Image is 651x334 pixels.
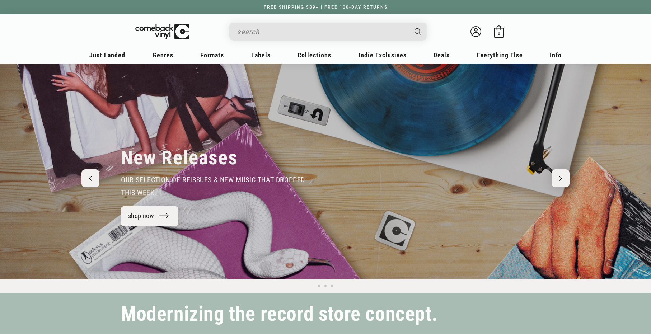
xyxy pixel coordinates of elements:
span: Everything Else [477,51,523,59]
span: Genres [153,51,173,59]
a: FREE SHIPPING $89+ | FREE 100-DAY RETURNS [257,5,395,10]
a: shop now [121,206,178,226]
span: Deals [434,51,450,59]
button: Next slide [552,169,570,187]
span: Formats [200,51,224,59]
span: 0 [498,30,500,36]
button: Previous slide [81,169,99,187]
button: Search [408,23,428,41]
input: search [237,24,407,39]
div: Search [229,23,427,41]
span: our selection of reissues & new music that dropped this week. [121,175,305,197]
h2: Modernizing the record store concept. [121,306,437,323]
span: Indie Exclusives [359,51,407,59]
span: Labels [251,51,271,59]
span: Collections [298,51,331,59]
button: Load slide 3 of 3 [329,283,335,289]
button: Load slide 2 of 3 [322,283,329,289]
span: Info [550,51,562,59]
h2: New Releases [121,146,238,170]
span: Just Landed [89,51,125,59]
button: Load slide 1 of 3 [316,283,322,289]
